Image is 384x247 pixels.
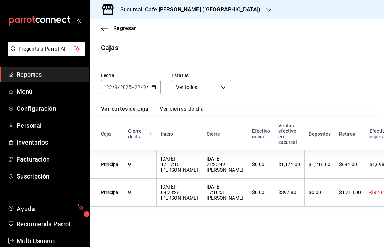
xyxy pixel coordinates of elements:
div: [DATE] 21:25:49 [PERSON_NAME] [207,156,243,173]
div: [DATE] 17:10:51 [PERSON_NAME] [207,184,243,201]
a: Ver cierres de día [160,106,204,117]
div: Cierre [207,131,244,137]
div: Ventas efectivo en sucursal [278,123,300,145]
button: Pregunta a Parrot AI [8,42,85,56]
div: $0.00 [309,190,330,195]
span: Ayuda [17,203,75,212]
span: Regresar [113,25,136,31]
div: $397.80 [278,190,300,195]
span: / [141,84,143,90]
div: Caja [101,131,120,137]
span: Facturación [17,155,84,164]
span: Recomienda Parrot [17,219,84,229]
div: Depósitos [309,131,331,137]
span: / [118,84,120,90]
div: 9 [128,190,152,195]
div: $0.00 [252,162,270,167]
label: Fecha [101,73,161,78]
div: Retiros [339,131,361,137]
button: Regresar [101,25,136,31]
div: navigation tabs [101,106,204,117]
span: / [112,84,114,90]
div: Cajas [101,43,118,53]
div: Efectivo inicial [252,128,270,139]
span: Suscripción [17,172,84,181]
span: Inventarios [17,138,84,147]
div: $694.00 [339,162,361,167]
div: $1,218.00 [309,162,330,167]
div: 9 [128,162,152,167]
span: Menú [17,87,84,96]
input: -- [106,84,112,90]
div: [DATE] 17:17:16 [PERSON_NAME] [161,156,198,173]
div: $1,174.00 [278,162,300,167]
span: / [146,84,148,90]
input: -- [114,84,118,90]
span: - [132,84,134,90]
span: Configuración [17,104,84,113]
input: ---- [120,84,132,90]
div: $0.00 [252,190,270,195]
input: -- [143,84,146,90]
div: [DATE] 09:28:28 [PERSON_NAME] [161,184,198,201]
span: Multi Usuario [17,236,84,246]
span: Reportes [17,70,84,79]
h3: Sucursal: Cafe [PERSON_NAME] ([GEOGRAPHIC_DATA]) [115,6,260,14]
svg: El número de cierre de día es consecutivo y consolida todos los cortes de caja previos en un únic... [149,131,152,137]
div: Principal [101,162,119,167]
button: open_drawer_menu [76,18,81,24]
span: Personal [17,121,84,130]
label: Estatus [172,73,231,78]
a: Ver cortes de caja [101,106,148,117]
span: Pregunta a Parrot AI [19,45,74,53]
a: Pregunta a Parrot AI [5,50,85,57]
div: Principal [101,190,119,195]
div: Inicio [161,131,198,137]
div: Cierre de día [128,128,153,139]
input: ---- [148,84,160,90]
div: Ver todos [172,80,231,94]
div: $1,218.00 [339,190,361,195]
input: -- [134,84,141,90]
